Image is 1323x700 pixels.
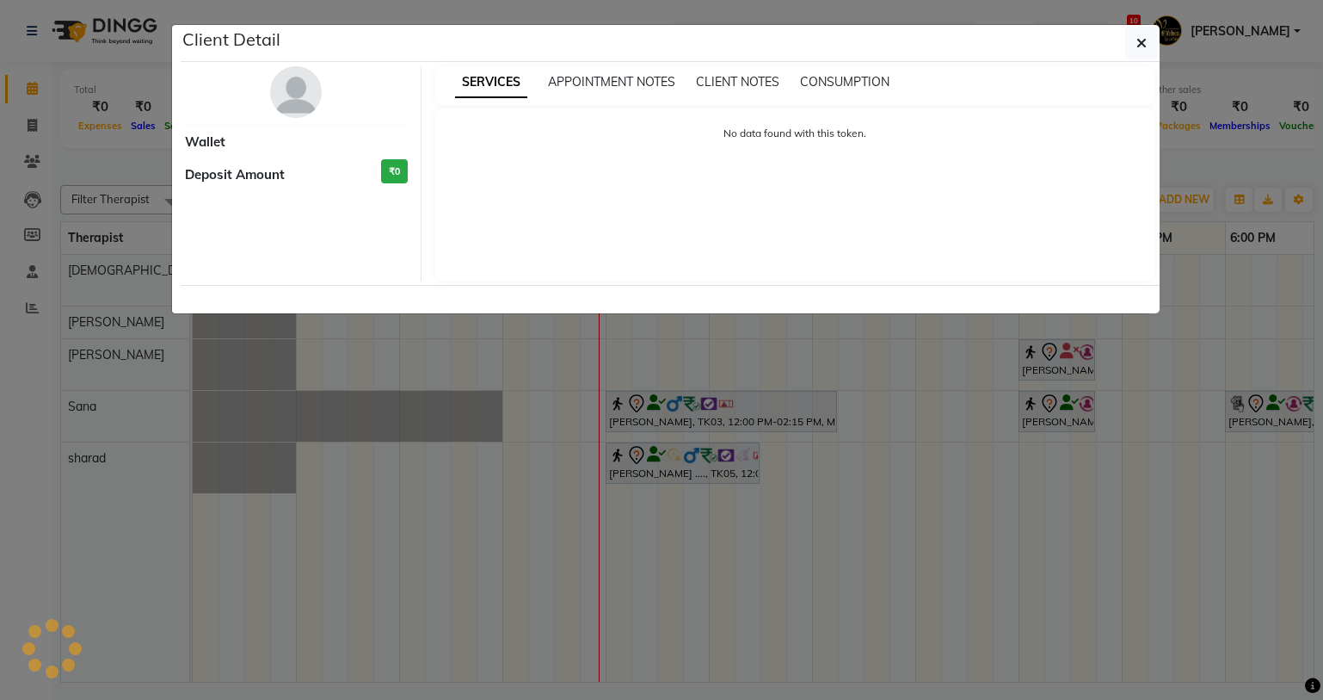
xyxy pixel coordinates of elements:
[270,66,322,118] img: avatar
[452,126,1139,141] p: No data found with this token.
[185,165,285,185] span: Deposit Amount
[185,133,225,152] span: Wallet
[381,159,408,184] h3: ₹0
[696,74,779,90] span: CLIENT NOTES
[182,27,280,53] h5: Client Detail
[455,67,527,98] span: SERVICES
[800,74,889,90] span: CONSUMPTION
[548,74,675,90] span: APPOINTMENT NOTES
